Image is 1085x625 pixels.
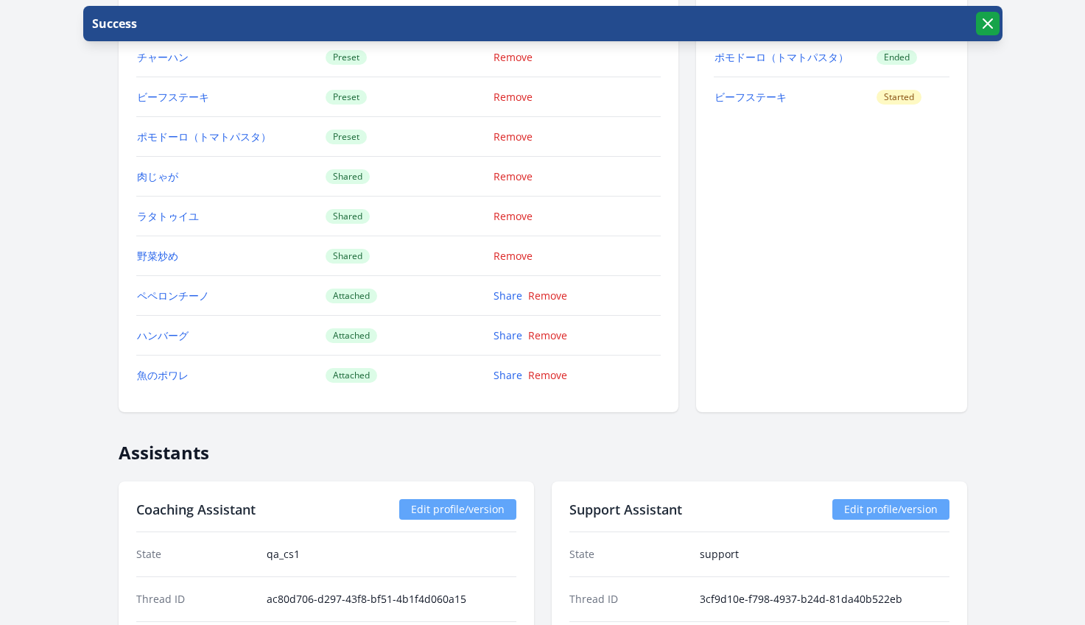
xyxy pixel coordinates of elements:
h2: Assistants [119,430,967,464]
a: 野菜炒め [137,249,178,263]
a: 肉じゃが [137,169,178,183]
span: Preset [326,130,367,144]
dd: 3cf9d10e-f798-4937-b24d-81da40b522eb [700,592,949,607]
a: ラタトゥイユ [137,209,199,223]
a: Remove [494,90,533,104]
a: Remove [494,130,533,144]
a: Share [494,289,522,303]
span: Attached [326,328,377,343]
a: ハンバーグ [137,328,189,342]
span: Shared [326,249,370,264]
span: Preset [326,90,367,105]
span: Ended [877,50,917,65]
span: Shared [326,209,370,224]
span: Started [877,90,921,105]
dt: State [569,547,688,562]
a: Remove [528,328,567,342]
a: Remove [494,249,533,263]
a: ポモドーロ（トマトパスタ） [714,50,849,64]
h2: Coaching Assistant [136,499,256,520]
span: Preset [326,50,367,65]
a: ポモドーロ（トマトパスタ） [137,130,271,144]
dd: qa_cs1 [267,547,516,562]
a: Share [494,368,522,382]
a: ビーフステーキ [714,90,787,104]
a: 魚のポワレ [137,368,189,382]
span: Attached [326,289,377,303]
span: Shared [326,169,370,184]
a: Remove [494,169,533,183]
dd: support [700,547,949,562]
a: Remove [528,368,567,382]
dt: State [136,547,255,562]
span: Attached [326,368,377,383]
dt: Thread ID [569,592,688,607]
a: Remove [494,50,533,64]
a: チャーハン [137,50,189,64]
dt: Thread ID [136,592,255,607]
a: Edit profile/version [399,499,516,520]
p: Success [89,15,137,32]
dd: ac80d706-d297-43f8-bf51-4b1f4d060a15 [267,592,516,607]
a: Share [494,328,522,342]
a: Remove [494,209,533,223]
a: ペペロンチーノ [137,289,209,303]
a: ビーフステーキ [137,90,209,104]
a: Remove [528,289,567,303]
a: Edit profile/version [832,499,949,520]
h2: Support Assistant [569,499,682,520]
